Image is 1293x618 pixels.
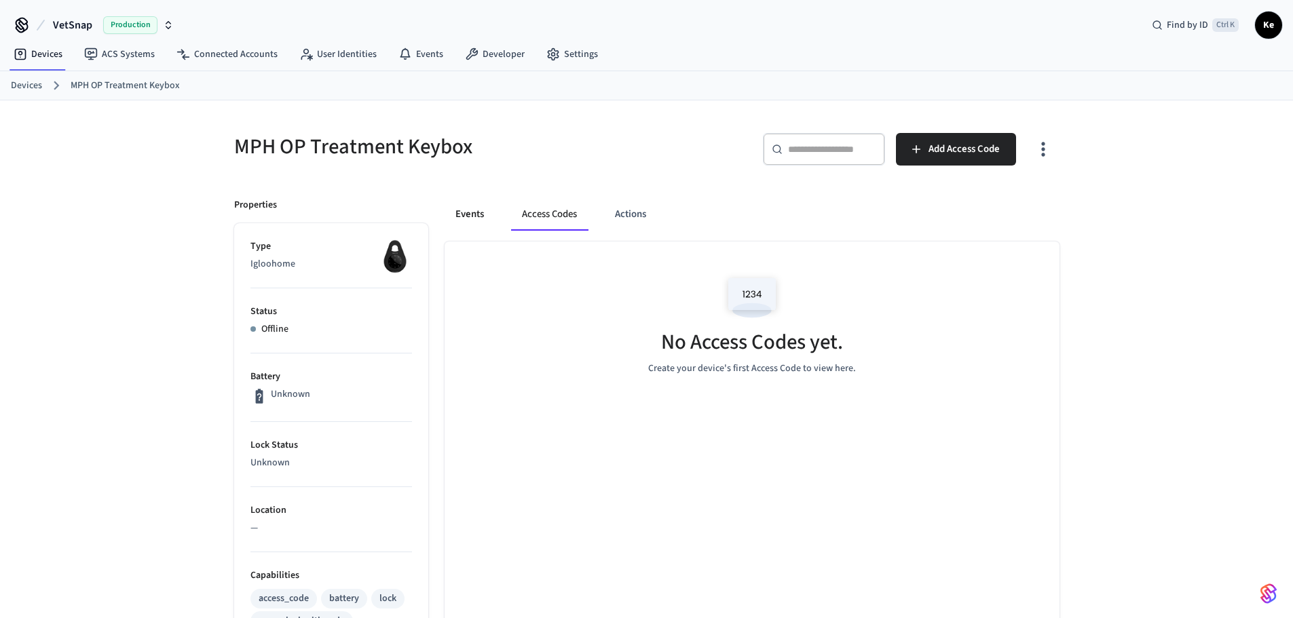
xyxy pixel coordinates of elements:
[511,198,588,231] button: Access Codes
[271,387,310,402] p: Unknown
[379,592,396,606] div: lock
[378,239,412,273] img: igloohome_igke
[929,140,1000,158] span: Add Access Code
[1141,13,1250,37] div: Find by IDCtrl K
[250,521,412,535] p: —
[288,42,388,66] a: User Identities
[1212,18,1239,32] span: Ctrl K
[259,592,309,606] div: access_code
[1167,18,1208,32] span: Find by ID
[11,79,42,93] a: Devices
[261,322,288,336] p: Offline
[604,198,657,231] button: Actions
[250,239,412,254] p: Type
[250,305,412,319] p: Status
[445,198,495,231] button: Events
[661,328,843,356] h5: No Access Codes yet.
[648,362,856,376] p: Create your device's first Access Code to view here.
[234,198,277,212] p: Properties
[1256,13,1281,37] span: Ke
[3,42,73,66] a: Devices
[73,42,166,66] a: ACS Systems
[722,269,783,326] img: Access Codes Empty State
[536,42,609,66] a: Settings
[329,592,359,606] div: battery
[71,79,180,93] a: MPH OP Treatment Keybox
[250,438,412,452] p: Lock Status
[388,42,454,66] a: Events
[250,568,412,583] p: Capabilities
[234,133,639,161] h5: MPH OP Treatment Keybox
[1255,12,1282,39] button: Ke
[103,16,157,34] span: Production
[1260,583,1277,604] img: SeamLogoGradient.69752ec5.svg
[53,17,92,33] span: VetSnap
[250,257,412,271] p: Igloohome
[896,133,1016,166] button: Add Access Code
[250,370,412,384] p: Battery
[250,456,412,470] p: Unknown
[250,503,412,518] p: Location
[454,42,536,66] a: Developer
[166,42,288,66] a: Connected Accounts
[445,198,1060,231] div: ant example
